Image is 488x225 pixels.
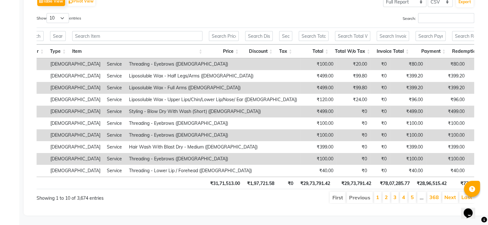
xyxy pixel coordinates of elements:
[370,129,390,141] td: ₹0
[377,31,409,41] input: Search Invoice Total
[370,58,390,70] td: ₹0
[426,70,468,82] td: ₹399.20
[47,94,104,106] td: [DEMOGRAPHIC_DATA]
[47,129,104,141] td: [DEMOGRAPHIC_DATA]
[426,117,468,129] td: ₹100.00
[337,117,370,129] td: ₹0
[402,194,405,200] a: 4
[245,31,273,41] input: Search Discount
[300,58,337,70] td: ₹100.00
[370,106,390,117] td: ₹0
[126,165,300,177] td: Threading - Lower Lip / Forehead ([DEMOGRAPHIC_DATA])
[337,141,370,153] td: ₹0
[403,13,474,23] label: Search:
[374,177,413,189] th: ₹78,07,285.77
[72,31,202,41] input: Search Item
[390,117,426,129] td: ₹100.00
[337,70,370,82] td: ₹99.80
[373,44,412,58] th: Invoice Total: activate to sort column ascending
[337,58,370,70] td: ₹20.00
[390,153,426,165] td: ₹100.00
[126,82,300,94] td: Liposoluble Wax - Full Arms ([DEMOGRAPHIC_DATA])
[337,165,370,177] td: ₹0
[429,194,439,200] a: 368
[376,194,379,200] a: 1
[126,153,300,165] td: Threading - Eyebrows ([DEMOGRAPHIC_DATA])
[426,129,468,141] td: ₹100.00
[390,165,426,177] td: ₹40.00
[277,177,296,189] th: ₹0
[104,153,126,165] td: Service
[47,141,104,153] td: [DEMOGRAPHIC_DATA]
[413,177,450,189] th: ₹28,96,515.42
[444,194,456,200] a: Next
[295,44,332,58] th: Total: activate to sort column ascending
[370,165,390,177] td: ₹0
[104,82,126,94] td: Service
[47,13,69,23] select: Showentries
[300,165,337,177] td: ₹40.00
[390,58,426,70] td: ₹80.00
[390,141,426,153] td: ₹399.00
[390,129,426,141] td: ₹100.00
[47,58,104,70] td: [DEMOGRAPHIC_DATA]
[370,82,390,94] td: ₹0
[104,141,126,153] td: Service
[104,58,126,70] td: Service
[299,31,329,41] input: Search Total
[333,177,374,189] th: ₹29,73,791.42
[242,44,276,58] th: Discount: activate to sort column ascending
[385,194,388,200] a: 2
[337,153,370,165] td: ₹0
[412,44,449,58] th: Payment: activate to sort column ascending
[296,177,333,189] th: ₹29,73,791.42
[300,153,337,165] td: ₹100.00
[461,194,472,200] a: Last
[393,194,397,200] a: 3
[370,153,390,165] td: ₹0
[37,191,213,202] div: Showing 1 to 10 of 3,674 entries
[126,117,300,129] td: Threading - Eyebrows ([DEMOGRAPHIC_DATA])
[390,106,426,117] td: ₹499.00
[69,44,205,58] th: Item: activate to sort column ascending
[37,13,81,23] label: Show entries
[337,129,370,141] td: ₹0
[300,94,337,106] td: ₹120.00
[104,165,126,177] td: Service
[332,44,373,58] th: Total W/o Tax: activate to sort column ascending
[206,44,242,58] th: Price: activate to sort column ascending
[209,31,239,41] input: Search Price
[207,177,244,189] th: ₹31,71,513.00
[47,70,104,82] td: [DEMOGRAPHIC_DATA]
[126,141,300,153] td: Hair Wash With Blast Dry - Medium ([DEMOGRAPHIC_DATA])
[337,94,370,106] td: ₹24.00
[47,117,104,129] td: [DEMOGRAPHIC_DATA]
[300,129,337,141] td: ₹100.00
[104,106,126,117] td: Service
[337,106,370,117] td: ₹0
[415,31,446,41] input: Search Payment
[370,94,390,106] td: ₹0
[104,94,126,106] td: Service
[461,199,482,219] iframe: chat widget
[47,106,104,117] td: [DEMOGRAPHIC_DATA]
[390,70,426,82] td: ₹399.20
[370,70,390,82] td: ₹0
[452,31,484,41] input: Search Redemption
[47,153,104,165] td: [DEMOGRAPHIC_DATA]
[243,177,277,189] th: ₹1,97,721.58
[300,141,337,153] td: ₹399.00
[47,82,104,94] td: [DEMOGRAPHIC_DATA]
[449,44,487,58] th: Redemption: activate to sort column ascending
[390,82,426,94] td: ₹399.20
[426,58,468,70] td: ₹80.00
[104,117,126,129] td: Service
[50,31,66,41] input: Search Type
[126,58,300,70] td: Threading - Eyebrows ([DEMOGRAPHIC_DATA])
[126,94,300,106] td: Liposoluble Wax - Upper Lips/Chin/Lower Lip/Nose/ Ear ([DEMOGRAPHIC_DATA])
[426,141,468,153] td: ₹399.00
[126,106,300,117] td: Styling - Blow Dry With Wash (Short) ([DEMOGRAPHIC_DATA])
[300,70,337,82] td: ₹499.00
[426,82,468,94] td: ₹399.20
[426,106,468,117] td: ₹499.00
